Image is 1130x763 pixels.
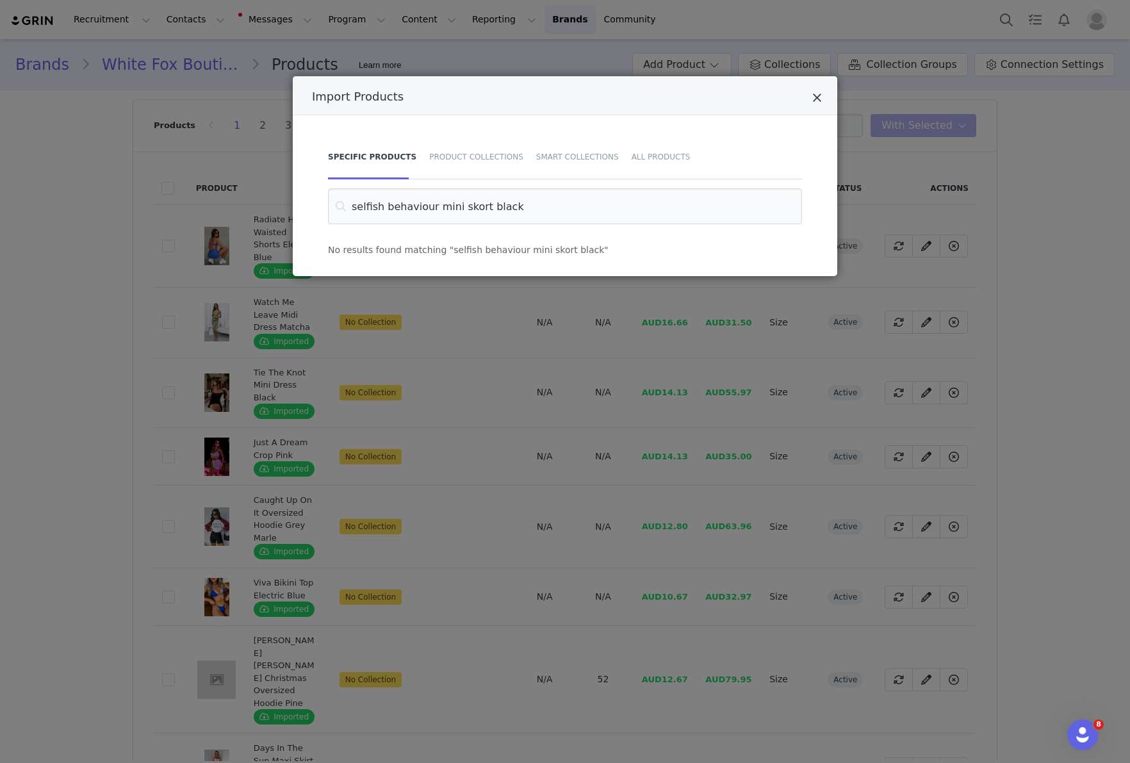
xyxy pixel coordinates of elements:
span: 8 [1093,719,1104,730]
div: Product Collections [423,135,530,179]
div: Import Products [293,76,837,276]
span: Import Products [312,90,404,103]
iframe: Intercom live chat [1067,719,1098,750]
div: Specific Products [328,135,423,179]
div: All Products [625,135,691,179]
div: Smart Collections [530,135,625,179]
button: Close [812,92,822,107]
input: Search for products by title [328,188,802,224]
div: No results found matching "selfish behaviour mini skort black" [328,243,802,257]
